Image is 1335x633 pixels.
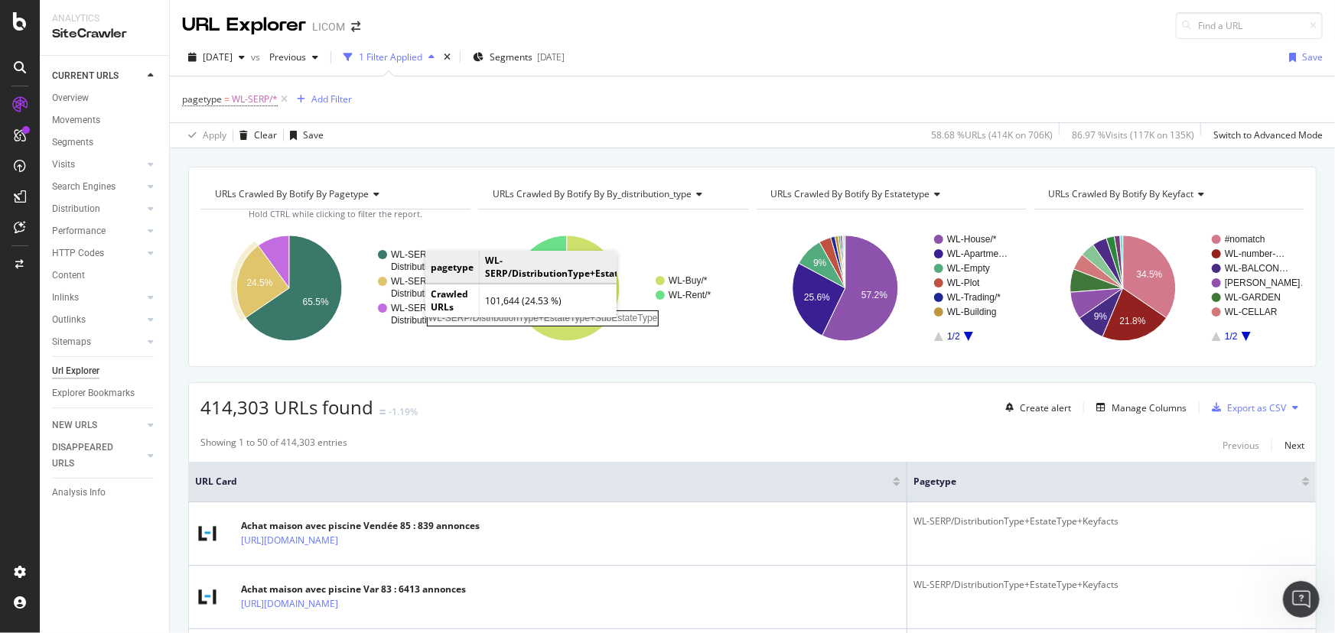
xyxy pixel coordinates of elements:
div: Search Engines [52,179,116,195]
svg: A chart. [478,222,746,355]
div: SiteCrawler [52,25,157,43]
div: -1.19% [389,405,418,418]
div: Switch to Advanced Mode [1213,128,1323,141]
div: Clear [254,128,277,141]
div: Export as CSV [1227,401,1286,414]
text: 1/2 [947,331,960,342]
div: 58.68 % URLs ( 414K on 706K ) [931,128,1053,141]
text: WL-Trading/* [947,292,1001,303]
td: Crawled URLs [425,284,480,317]
span: URLs Crawled By Botify By by_distribution_type [493,187,692,200]
a: Search Engines [52,179,143,195]
span: = [224,93,230,105]
text: WL-SERP/ [391,249,436,260]
a: [URL][DOMAIN_NAME] [241,533,338,548]
text: WL-Building [947,307,997,317]
div: times [441,50,454,65]
span: vs [251,50,263,63]
text: WL-Rent/* [669,290,711,300]
text: WL-Plot [947,278,980,288]
div: DISAPPEARED URLS [52,440,129,472]
a: Inlinks [52,290,143,306]
span: URLs Crawled By Botify By pagetype [215,187,369,200]
div: Manage Columns [1112,401,1187,414]
button: Save [284,123,324,148]
text: 25.6% [803,292,829,303]
span: URLs Crawled By Botify By keyfact [1049,187,1194,200]
span: 414,303 URLs found [200,394,373,420]
div: Inlinks [52,290,79,306]
img: main image [195,585,220,609]
div: A chart. [757,222,1024,355]
a: Performance [52,223,143,239]
span: pagetype [182,93,222,105]
div: Explorer Bookmarks [52,385,135,401]
a: Overview [52,90,158,106]
button: Create alert [999,395,1071,420]
button: 1 Filter Applied [337,45,441,70]
a: Sitemaps [52,334,143,350]
div: Content [52,268,85,284]
div: Visits [52,157,75,173]
div: Achat maison avec piscine Vendée 85 : 839 annonces [241,519,480,533]
h4: URLs Crawled By Botify By estatetype [768,182,1013,206]
div: 86.97 % Visits ( 117K on 135K ) [1072,128,1194,141]
text: WL-Buy/* [669,275,708,286]
text: WL-BALCON… [1225,263,1288,274]
a: DISAPPEARED URLS [52,440,143,472]
div: Next [1285,439,1304,452]
td: 101,644 (24.53 %) [480,284,725,317]
button: Save [1283,45,1323,70]
div: WL-SERP/DistributionType+EstateType+Keyfacts [913,578,1310,592]
div: Outlinks [52,312,86,328]
span: WL-SERP/* [232,89,278,110]
div: NEW URLS [52,417,97,433]
button: Apply [182,123,226,148]
span: Hold CTRL while clicking to filter the report. [249,208,422,219]
text: DistributionT… [391,261,451,272]
input: Find a URL [1176,12,1323,39]
button: Manage Columns [1090,398,1187,417]
div: Movements [52,112,100,128]
text: 57.2% [861,290,887,300]
div: CURRENT URLS [52,68,119,84]
text: 24.5% [246,278,272,289]
a: Outlinks [52,312,143,328]
text: WL-number-… [1225,248,1285,259]
a: [URL][DOMAIN_NAME] [241,596,338,612]
span: URLs Crawled By Botify By estatetype [771,187,930,200]
span: 2025 Aug. 8th [203,50,233,63]
button: Next [1285,436,1304,454]
text: DistributionT… [391,288,451,299]
text: WL-Empty [947,263,990,274]
div: arrow-right-arrow-left [351,21,360,32]
div: Performance [52,223,106,239]
div: Sitemaps [52,334,91,350]
div: Achat maison avec piscine Var 83 : 6413 annonces [241,583,466,596]
text: WL-CELLAR [1225,307,1278,317]
a: Movements [52,112,158,128]
div: Analytics [52,12,157,25]
svg: A chart. [1034,222,1302,355]
text: #nomatch [1225,234,1265,245]
div: Save [1302,50,1323,63]
div: Create alert [1020,401,1071,414]
h4: URLs Crawled By Botify By by_distribution_type [490,182,734,206]
button: Add Filter [291,90,352,109]
div: HTTP Codes [52,245,104,261]
text: WL-GARDEN [1225,292,1281,303]
a: Analysis Info [52,485,158,501]
text: DistributionT… [391,315,451,326]
a: Distribution [52,201,143,217]
text: WL-House/* [947,234,997,245]
div: Segments [52,135,93,151]
div: WL-SERP/DistributionType+EstateType+Keyfacts [913,515,1310,528]
text: [PERSON_NAME]… [1225,278,1310,288]
span: URL Card [195,475,889,489]
h4: URLs Crawled By Botify By pagetype [212,182,457,206]
div: Save [303,128,324,141]
div: URL Explorer [182,12,306,38]
div: Overview [52,90,89,106]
